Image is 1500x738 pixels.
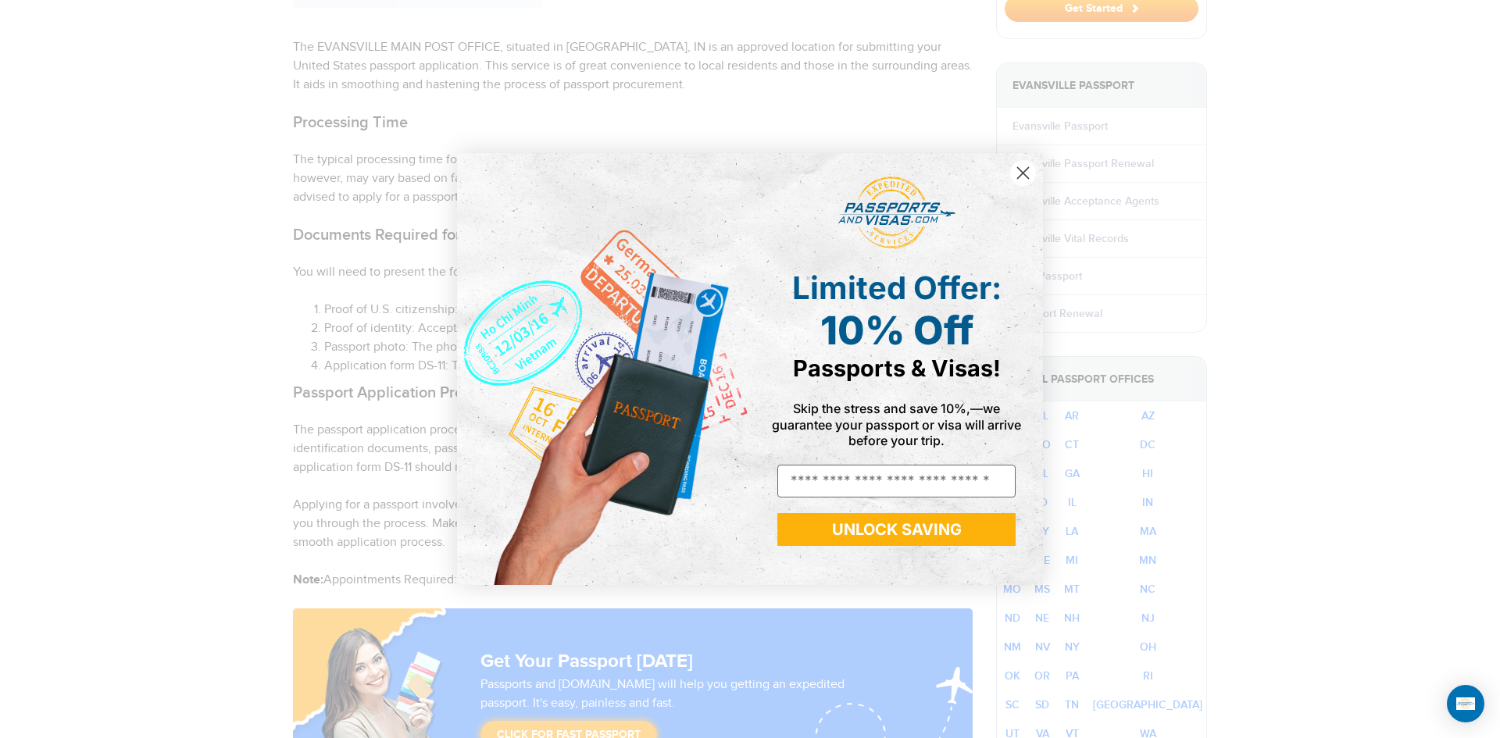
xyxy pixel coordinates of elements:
div: Open Intercom Messenger [1447,685,1484,722]
img: de9cda0d-0715-46ca-9a25-073762a91ba7.png [457,153,750,585]
button: Close dialog [1009,159,1037,187]
button: UNLOCK SAVING [777,513,1016,546]
span: Limited Offer: [792,269,1002,307]
span: Passports & Visas! [793,355,1001,382]
span: Skip the stress and save 10%,—we guarantee your passport or visa will arrive before your trip. [772,401,1021,447]
img: passports and visas [838,176,955,250]
span: 10% Off [820,307,973,354]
